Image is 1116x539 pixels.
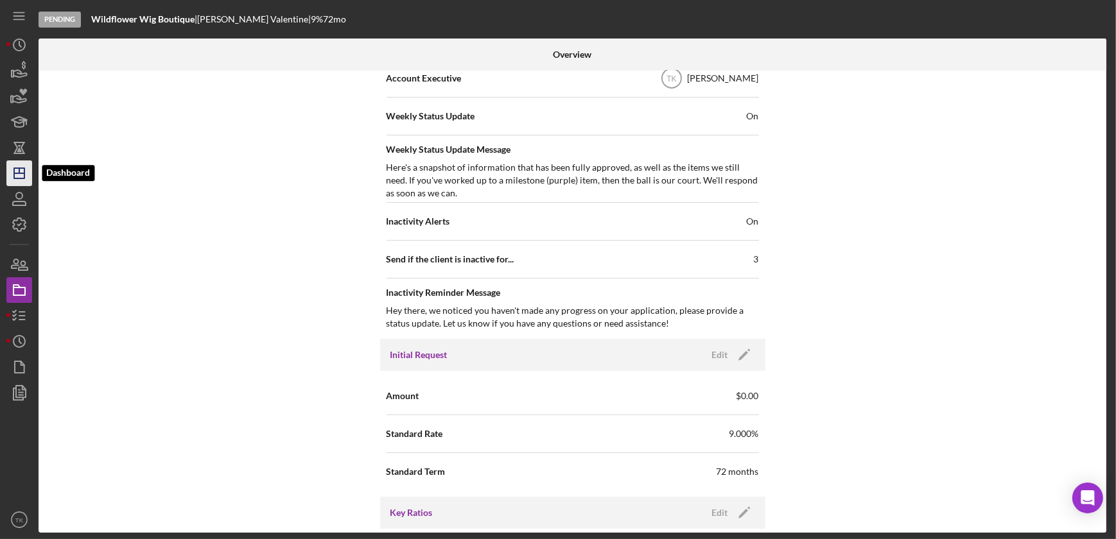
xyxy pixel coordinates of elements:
[390,506,433,519] h3: Key Ratios
[387,304,759,330] div: Hey there, we noticed you haven't made any progress on your application, please provide a status ...
[712,345,728,364] div: Edit
[387,389,419,402] span: Amount
[387,72,462,85] span: Account Executive
[323,14,346,24] div: 72 mo
[39,12,81,28] div: Pending
[717,465,759,478] div: 72 months
[387,215,450,228] span: Inactivity Alerts
[688,72,759,85] div: [PERSON_NAME]
[387,465,446,478] span: Standard Term
[387,427,443,440] span: Standard Rate
[15,517,24,524] text: TK
[704,503,755,522] button: Edit
[197,14,311,24] div: [PERSON_NAME] Valentine |
[387,161,759,200] div: Here's a snapshot of information that has been fully approved, as well as the items we still need...
[387,110,475,123] span: Weekly Status Update
[747,215,759,228] span: On
[553,49,591,60] b: Overview
[387,253,514,266] span: Send if the client is inactive for...
[91,14,197,24] div: |
[387,143,759,156] span: Weekly Status Update Message
[387,286,759,299] span: Inactivity Reminder Message
[390,348,448,361] h3: Initial Request
[667,74,676,83] text: TK
[91,13,195,24] b: Wildflower Wig Boutique
[712,503,728,522] div: Edit
[737,389,759,402] span: $0.00
[704,345,755,364] button: Edit
[754,253,759,266] div: 3
[1072,483,1103,513] div: Open Intercom Messenger
[311,14,323,24] div: 9 %
[729,427,759,440] span: 9.000%
[6,507,32,533] button: TK
[747,110,759,123] span: On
